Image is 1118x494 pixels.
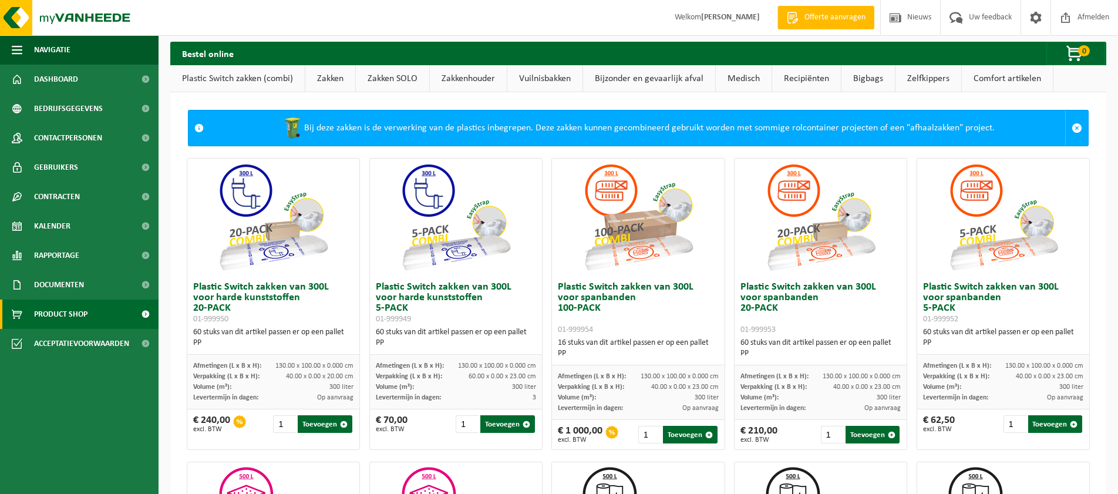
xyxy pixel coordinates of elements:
[740,436,777,443] span: excl. BTW
[777,6,874,29] a: Offerte aanvragen
[34,329,129,358] span: Acceptatievoorwaarden
[740,426,777,443] div: € 210,00
[376,373,442,380] span: Verpakking (L x B x H):
[802,12,868,23] span: Offerte aanvragen
[740,282,901,335] h3: Plastic Switch zakken van 300L voor spanbanden 20-PACK
[376,362,444,369] span: Afmetingen (L x B x H):
[583,65,715,92] a: Bijzonder en gevaarlijk afval
[34,35,70,65] span: Navigatie
[1046,42,1105,65] button: 0
[846,426,900,443] button: Toevoegen
[740,325,776,334] span: 01-999953
[193,426,230,433] span: excl. BTW
[469,373,536,380] span: 60.00 x 0.00 x 23.00 cm
[193,338,353,348] div: PP
[740,338,901,359] div: 60 stuks van dit artikel passen er op een pallet
[558,436,602,443] span: excl. BTW
[458,362,536,369] span: 130.00 x 100.00 x 0.000 cm
[480,415,535,433] button: Toevoegen
[34,182,80,211] span: Contracten
[651,384,719,391] span: 40.00 x 0.00 x 23.00 cm
[376,415,408,433] div: € 70,00
[193,362,261,369] span: Afmetingen (L x B x H):
[821,426,844,443] input: 1
[558,384,624,391] span: Verpakking (L x B x H):
[376,282,536,324] h3: Plastic Switch zakken van 300L voor harde kunststoffen 5-PACK
[34,65,78,94] span: Dashboard
[317,394,353,401] span: Op aanvraag
[193,384,231,391] span: Volume (m³):
[558,405,623,412] span: Levertermijn in dagen:
[298,415,352,433] button: Toevoegen
[34,300,87,329] span: Product Shop
[923,394,988,401] span: Levertermijn in dagen:
[923,327,1083,348] div: 60 stuks van dit artikel passen er op een pallet
[923,384,961,391] span: Volume (m³):
[945,159,1062,276] img: 01-999952
[663,426,718,443] button: Toevoegen
[456,415,479,433] input: 1
[772,65,841,92] a: Recipiënten
[273,415,297,433] input: 1
[740,405,806,412] span: Levertermijn in dagen:
[762,159,880,276] img: 01-999953
[864,405,901,412] span: Op aanvraag
[1047,394,1083,401] span: Op aanvraag
[193,282,353,324] h3: Plastic Switch zakken van 300L voor harde kunststoffen 20-PACK
[740,394,779,401] span: Volume (m³):
[281,116,304,140] img: WB-0240-HPE-GN-50.png
[641,373,719,380] span: 130.00 x 100.00 x 0.000 cm
[533,394,536,401] span: 3
[558,426,602,443] div: € 1 000,00
[558,325,593,334] span: 01-999954
[895,65,961,92] a: Zelfkippers
[740,348,901,359] div: PP
[34,94,103,123] span: Bedrijfsgegevens
[923,415,955,433] div: € 62,50
[740,373,809,380] span: Afmetingen (L x B x H):
[923,426,955,433] span: excl. BTW
[638,426,662,443] input: 1
[923,373,989,380] span: Verpakking (L x B x H):
[34,153,78,182] span: Gebruikers
[376,394,441,401] span: Levertermijn in dagen:
[376,327,536,348] div: 60 stuks van dit artikel passen er op een pallet
[1016,373,1083,380] span: 40.00 x 0.00 x 23.00 cm
[305,65,355,92] a: Zakken
[558,282,718,335] h3: Plastic Switch zakken van 300L voor spanbanden 100-PACK
[376,384,414,391] span: Volume (m³):
[286,373,353,380] span: 40.00 x 0.00 x 20.00 cm
[170,65,305,92] a: Plastic Switch zakken (combi)
[214,159,332,276] img: 01-999950
[376,426,408,433] span: excl. BTW
[507,65,582,92] a: Vuilnisbakken
[376,338,536,348] div: PP
[512,384,536,391] span: 300 liter
[1059,384,1083,391] span: 300 liter
[1003,415,1027,433] input: 1
[558,348,718,359] div: PP
[397,159,514,276] img: 01-999949
[877,394,901,401] span: 300 liter
[558,373,626,380] span: Afmetingen (L x B x H):
[193,415,230,433] div: € 240,00
[716,65,772,92] a: Medisch
[170,42,245,65] h2: Bestel online
[376,315,411,324] span: 01-999949
[34,241,79,270] span: Rapportage
[962,65,1053,92] a: Comfort artikelen
[329,384,353,391] span: 300 liter
[193,373,260,380] span: Verpakking (L x B x H):
[833,384,901,391] span: 40.00 x 0.00 x 23.00 cm
[1028,415,1083,433] button: Toevoegen
[210,110,1065,146] div: Bij deze zakken is de verwerking van de plastics inbegrepen. Deze zakken kunnen gecombineerd gebr...
[34,123,102,153] span: Contactpersonen
[682,405,719,412] span: Op aanvraag
[193,315,228,324] span: 01-999950
[558,394,596,401] span: Volume (m³):
[695,394,719,401] span: 300 liter
[580,159,697,276] img: 01-999954
[701,13,760,22] strong: [PERSON_NAME]
[356,65,429,92] a: Zakken SOLO
[275,362,353,369] span: 130.00 x 100.00 x 0.000 cm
